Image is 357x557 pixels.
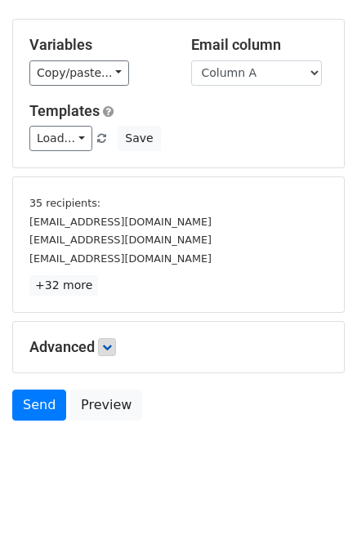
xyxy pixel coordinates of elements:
[29,234,212,246] small: [EMAIL_ADDRESS][DOMAIN_NAME]
[12,390,66,421] a: Send
[29,102,100,119] a: Templates
[29,338,328,356] h5: Advanced
[70,390,142,421] a: Preview
[191,36,328,54] h5: Email column
[29,275,98,296] a: +32 more
[29,252,212,265] small: [EMAIL_ADDRESS][DOMAIN_NAME]
[29,60,129,86] a: Copy/paste...
[118,126,160,151] button: Save
[29,197,100,209] small: 35 recipients:
[29,36,167,54] h5: Variables
[29,126,92,151] a: Load...
[29,216,212,228] small: [EMAIL_ADDRESS][DOMAIN_NAME]
[275,479,357,557] iframe: Chat Widget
